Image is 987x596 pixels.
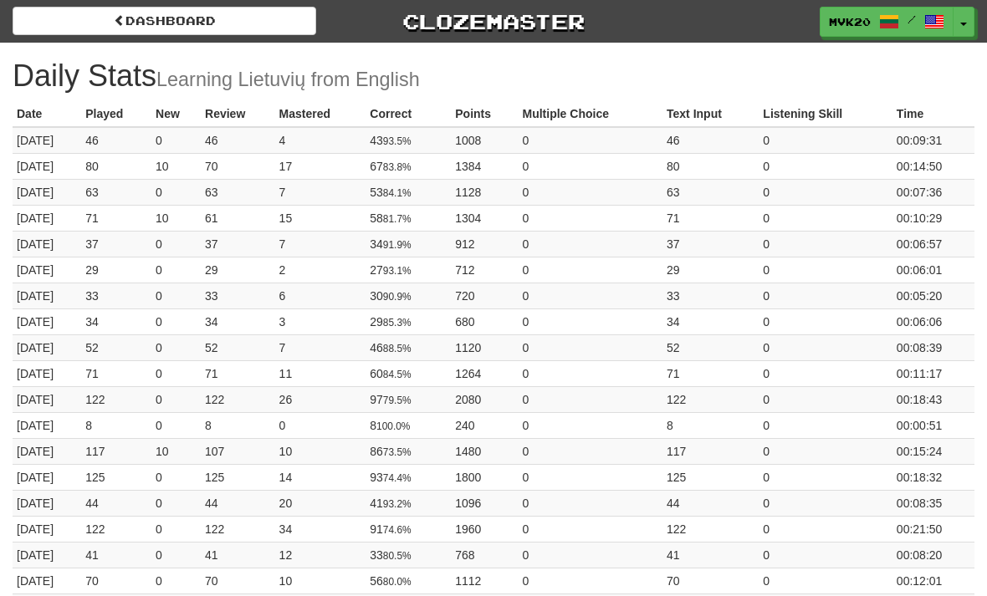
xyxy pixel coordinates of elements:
[519,153,663,179] td: 0
[81,179,151,205] td: 63
[275,127,366,154] td: 4
[366,568,451,593] td: 56
[81,542,151,568] td: 41
[13,360,81,386] td: [DATE]
[275,386,366,412] td: 26
[151,360,201,386] td: 0
[662,153,759,179] td: 80
[13,59,974,93] h1: Daily Stats
[451,179,518,205] td: 1128
[201,153,275,179] td: 70
[892,516,974,542] td: 00:21:50
[201,464,275,490] td: 125
[366,231,451,257] td: 34
[13,490,81,516] td: [DATE]
[151,283,201,308] td: 0
[151,179,201,205] td: 0
[892,283,974,308] td: 00:05:20
[519,464,663,490] td: 0
[451,386,518,412] td: 2080
[275,412,366,438] td: 0
[383,239,412,251] small: 91.9%
[383,135,412,147] small: 93.5%
[275,101,366,127] th: Mastered
[759,231,892,257] td: 0
[662,490,759,516] td: 44
[201,386,275,412] td: 122
[81,127,151,154] td: 46
[908,13,916,25] span: /
[366,308,451,334] td: 29
[13,231,81,257] td: [DATE]
[519,568,663,593] td: 0
[451,308,518,334] td: 680
[892,412,974,438] td: 00:00:51
[662,257,759,283] td: 29
[519,257,663,283] td: 0
[759,153,892,179] td: 0
[151,412,201,438] td: 0
[451,334,518,360] td: 1120
[829,14,871,29] span: mvk20
[341,7,645,36] a: Clozemaster
[151,334,201,360] td: 0
[662,464,759,490] td: 125
[13,516,81,542] td: [DATE]
[519,101,663,127] th: Multiple Choice
[151,568,201,593] td: 0
[201,542,275,568] td: 41
[759,179,892,205] td: 0
[662,231,759,257] td: 37
[662,101,759,127] th: Text Input
[892,360,974,386] td: 00:11:17
[383,291,412,303] small: 90.9%
[151,308,201,334] td: 0
[759,412,892,438] td: 0
[275,490,366,516] td: 20
[662,308,759,334] td: 34
[519,179,663,205] td: 0
[366,179,451,205] td: 53
[201,360,275,386] td: 71
[383,550,412,562] small: 80.5%
[275,542,366,568] td: 12
[81,308,151,334] td: 34
[366,516,451,542] td: 91
[151,516,201,542] td: 0
[201,231,275,257] td: 37
[156,69,420,90] small: Learning Lietuvių from English
[201,490,275,516] td: 44
[13,283,81,308] td: [DATE]
[151,231,201,257] td: 0
[275,153,366,179] td: 17
[81,257,151,283] td: 29
[892,542,974,568] td: 00:08:20
[662,179,759,205] td: 63
[759,360,892,386] td: 0
[662,516,759,542] td: 122
[81,464,151,490] td: 125
[275,283,366,308] td: 6
[275,257,366,283] td: 2
[892,334,974,360] td: 00:08:39
[275,360,366,386] td: 11
[201,412,275,438] td: 8
[759,386,892,412] td: 0
[451,231,518,257] td: 912
[892,438,974,464] td: 00:15:24
[759,127,892,154] td: 0
[451,360,518,386] td: 1264
[892,464,974,490] td: 00:18:32
[451,257,518,283] td: 712
[759,490,892,516] td: 0
[366,438,451,464] td: 86
[383,161,412,173] small: 83.8%
[383,369,412,380] small: 84.5%
[13,386,81,412] td: [DATE]
[275,568,366,593] td: 10
[275,205,366,231] td: 15
[451,542,518,568] td: 768
[81,516,151,542] td: 122
[151,490,201,516] td: 0
[383,395,412,406] small: 79.5%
